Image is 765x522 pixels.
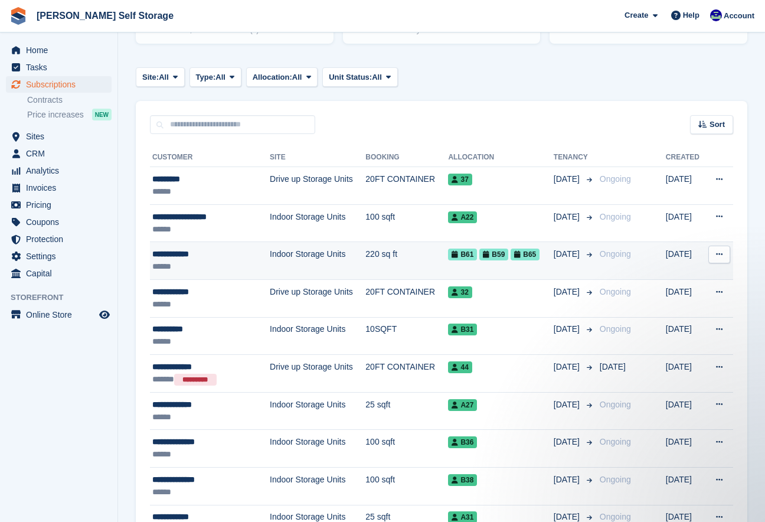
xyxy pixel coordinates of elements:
span: [DATE] [554,211,582,223]
td: [DATE] [666,392,705,430]
td: 20FT CONTAINER [365,279,448,317]
div: NEW [92,109,112,120]
span: Ongoing [600,437,631,446]
span: 32 [448,286,472,298]
span: Storefront [11,292,117,304]
span: All [372,71,382,83]
a: menu [6,128,112,145]
a: menu [6,59,112,76]
a: menu [6,76,112,93]
td: Indoor Storage Units [270,317,365,355]
span: Ongoing [600,475,631,484]
td: [DATE] [666,204,705,242]
a: menu [6,248,112,265]
th: Site [270,148,365,167]
a: menu [6,42,112,58]
span: B38 [448,474,477,486]
td: 20FT CONTAINER [365,355,448,393]
span: Type: [196,71,216,83]
th: Created [666,148,705,167]
a: [PERSON_NAME] Self Storage [32,6,178,25]
a: menu [6,214,112,230]
span: Sort [710,119,725,130]
span: Invoices [26,180,97,196]
span: Sites [26,128,97,145]
span: Ongoing [600,400,631,409]
span: Coupons [26,214,97,230]
td: Drive up Storage Units [270,167,365,205]
button: Site: All [136,67,185,87]
a: Price increases NEW [27,108,112,121]
span: Site: [142,71,159,83]
span: All [292,71,302,83]
a: menu [6,180,112,196]
span: Tasks [26,59,97,76]
td: 20FT CONTAINER [365,167,448,205]
span: All [159,71,169,83]
td: Drive up Storage Units [270,355,365,393]
td: Drive up Storage Units [270,279,365,317]
button: Unit Status: All [322,67,397,87]
span: B59 [479,249,508,260]
span: Capital [26,265,97,282]
span: B31 [448,324,477,335]
span: 44 [448,361,472,373]
span: Account [724,10,754,22]
td: [DATE] [666,242,705,280]
span: Ongoing [600,249,631,259]
span: Analytics [26,162,97,179]
img: stora-icon-8386f47178a22dfd0bd8f6a31ec36ba5ce8667c1dd55bd0f319d3a0aa187defe.svg [9,7,27,25]
a: menu [6,162,112,179]
img: Justin Farthing [710,9,722,21]
a: menu [6,145,112,162]
td: 220 sq ft [365,242,448,280]
span: [DATE] [554,248,582,260]
td: [DATE] [666,167,705,205]
a: menu [6,265,112,282]
span: Help [683,9,699,21]
span: [DATE] [554,323,582,335]
span: [DATE] [554,399,582,411]
td: [DATE] [666,430,705,468]
span: Settings [26,248,97,265]
td: [DATE] [666,279,705,317]
span: Create [625,9,648,21]
span: [DATE] [554,286,582,298]
span: Protection [26,231,97,247]
span: Pricing [26,197,97,213]
span: Ongoing [600,174,631,184]
span: Ongoing [600,212,631,221]
td: [DATE] [666,355,705,393]
td: 100 sqft [365,467,448,505]
span: 37 [448,174,472,185]
button: Allocation: All [246,67,318,87]
th: Booking [365,148,448,167]
td: 100 sqft [365,204,448,242]
td: Indoor Storage Units [270,242,365,280]
td: Indoor Storage Units [270,204,365,242]
a: Contracts [27,94,112,106]
span: Ongoing [600,324,631,334]
th: Allocation [448,148,553,167]
td: 100 sqft [365,430,448,468]
span: A22 [448,211,477,223]
span: CRM [26,145,97,162]
td: 10SQFT [365,317,448,355]
span: Ongoing [600,512,631,521]
span: B36 [448,436,477,448]
span: All [215,71,225,83]
span: Unit Status: [329,71,372,83]
span: [DATE] [554,173,582,185]
span: [DATE] [554,436,582,448]
th: Customer [150,148,270,167]
a: menu [6,231,112,247]
span: Subscriptions [26,76,97,93]
th: Tenancy [554,148,595,167]
span: Home [26,42,97,58]
span: A27 [448,399,477,411]
span: Ongoing [600,287,631,296]
td: Indoor Storage Units [270,392,365,430]
span: Price increases [27,109,84,120]
a: menu [6,306,112,323]
span: B61 [448,249,477,260]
